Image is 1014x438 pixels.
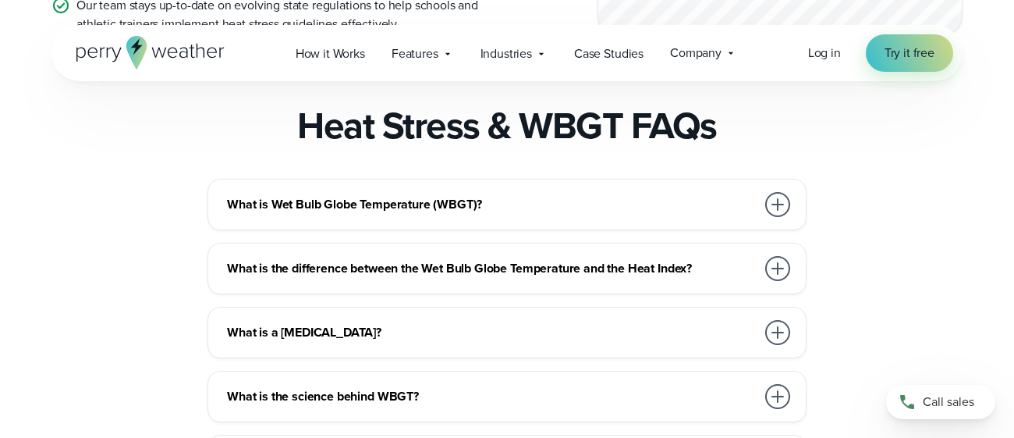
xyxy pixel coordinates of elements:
[227,323,756,342] h3: What is a [MEDICAL_DATA]?
[866,34,953,72] a: Try it free
[561,37,657,69] a: Case Studies
[574,45,643,63] span: Case Studies
[670,44,721,62] span: Company
[886,385,995,419] a: Call sales
[480,45,532,63] span: Industries
[885,44,934,62] span: Try it free
[297,104,717,148] h2: Heat Stress & WBGT FAQs
[296,45,365,63] span: How it Works
[227,195,756,214] h3: What is Wet Bulb Globe Temperature (WBGT)?
[227,259,756,278] h3: What is the difference between the Wet Bulb Globe Temperature and the Heat Index?
[282,37,378,69] a: How it Works
[227,387,756,406] h3: What is the science behind WBGT?
[392,45,438,63] span: Features
[808,44,841,62] a: Log in
[923,393,974,411] span: Call sales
